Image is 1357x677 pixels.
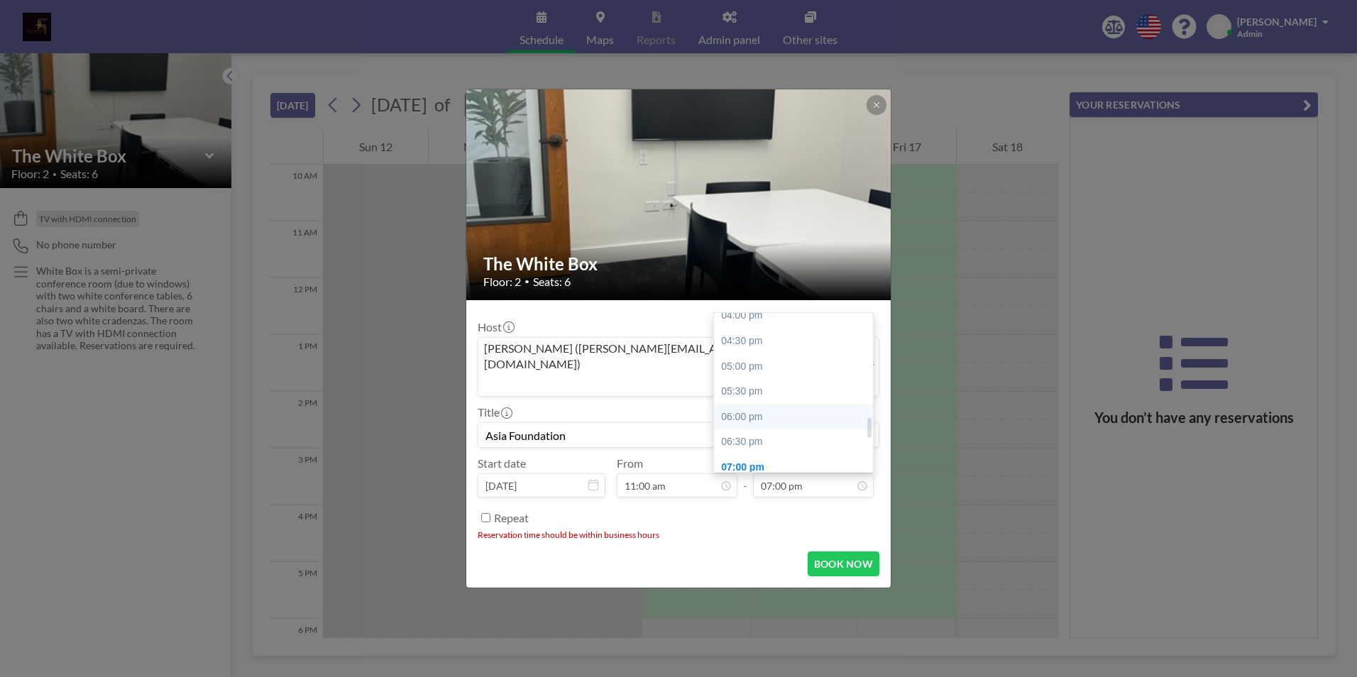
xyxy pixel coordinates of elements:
[480,375,855,393] input: Search for option
[481,341,854,373] span: [PERSON_NAME] ([PERSON_NAME][EMAIL_ADDRESS][DOMAIN_NAME])
[478,405,511,419] label: Title
[714,404,880,430] div: 06:00 pm
[714,303,880,329] div: 04:00 pm
[714,379,880,404] div: 05:30 pm
[478,529,879,540] li: Reservation time should be within business hours
[714,329,880,354] div: 04:30 pm
[478,456,526,470] label: Start date
[483,253,875,275] h2: The White Box
[714,354,880,380] div: 05:00 pm
[617,456,643,470] label: From
[524,276,529,287] span: •
[483,275,521,289] span: Floor: 2
[478,320,513,334] label: Host
[533,275,571,289] span: Seats: 6
[808,551,879,576] button: BOOK NOW
[743,461,747,492] span: -
[714,455,880,480] div: 07:00 pm
[478,338,879,397] div: Search for option
[494,511,529,525] label: Repeat
[714,429,880,455] div: 06:30 pm
[478,423,879,447] input: Beth's reservation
